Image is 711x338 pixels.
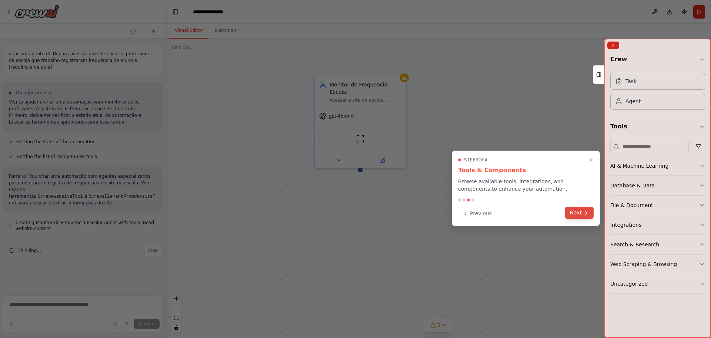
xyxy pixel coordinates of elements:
[458,207,496,220] button: Previous
[565,207,594,219] button: Next
[458,178,594,193] p: Browse available tools, integrations, and components to enhance your automation.
[586,155,595,164] button: Close walkthrough
[170,7,181,17] button: Hide left sidebar
[458,166,594,175] h3: Tools & Components
[464,157,488,163] span: Step 3 of 4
